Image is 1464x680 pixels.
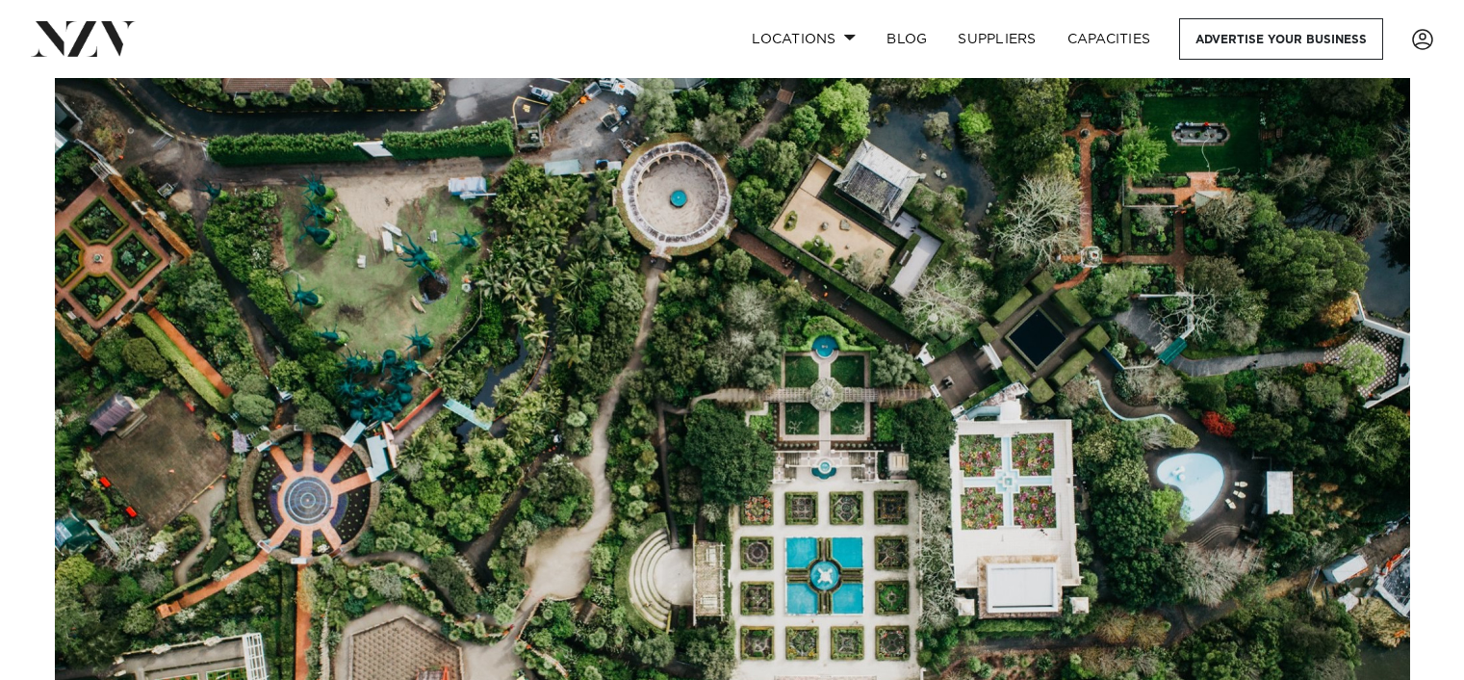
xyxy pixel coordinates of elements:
[736,18,871,60] a: Locations
[1052,18,1167,60] a: Capacities
[1179,18,1383,60] a: Advertise your business
[942,18,1051,60] a: SUPPLIERS
[31,21,136,56] img: nzv-logo.png
[871,18,942,60] a: BLOG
